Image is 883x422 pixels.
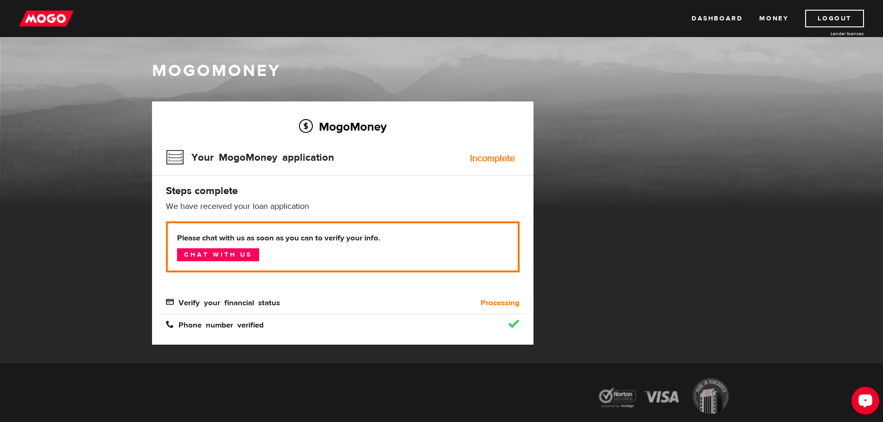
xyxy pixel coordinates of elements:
[166,298,280,306] span: Verify your financial status
[692,10,743,27] a: Dashboard
[166,117,520,136] h2: MogoMoney
[844,383,883,422] iframe: LiveChat chat widget
[152,61,731,81] h1: MogoMoney
[166,201,520,212] p: We have received your loan application
[470,154,515,163] div: Incomplete
[759,10,788,27] a: Money
[166,320,264,328] span: Phone number verified
[177,248,259,261] a: Chat with us
[805,10,864,27] a: Logout
[794,30,864,37] a: Lender licences
[19,10,74,27] img: mogo_logo-11ee424be714fa7cbb0f0f49df9e16ec.png
[177,233,508,244] b: Please chat with us as soon as you can to verify your info.
[166,145,334,170] h3: Your MogoMoney application
[481,297,520,309] b: Processing
[166,184,520,197] h4: Steps complete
